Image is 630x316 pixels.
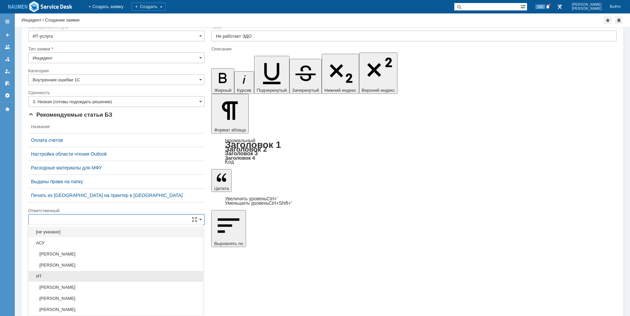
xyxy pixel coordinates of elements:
a: Заголовок 4 [225,155,255,161]
button: Зачеркнутый [289,59,322,94]
span: Верхний индекс [362,88,395,93]
a: Заявки в моей ответственности [2,54,13,65]
a: Заголовок 3 [225,150,257,156]
a: Нормальный [225,137,255,143]
a: Настройка области чтения Outlook [31,151,202,157]
span: Ctrl+' [267,196,278,201]
span: АСУ [33,240,199,246]
button: Подчеркнутый [254,56,289,94]
span: Выровнять по [214,241,243,246]
a: Decrease [225,200,292,206]
div: Описание [211,47,615,51]
span: [не указано] [33,229,199,235]
span: Рекомендуемые статьи БЗ [28,112,112,118]
a: Заголовок 1 [225,140,281,150]
span: Формат абзаца [214,127,246,132]
a: Заголовок 2 [225,145,267,153]
span: Нижний индекс [324,88,356,93]
span: Зачеркнутый [292,88,319,93]
div: Добавить в избранное [604,16,612,24]
span: [PERSON_NAME] [572,3,602,7]
span: Расширенный поиск [520,3,527,9]
div: Срочность [28,90,203,95]
button: Жирный [211,68,234,94]
div: Тип заявки [28,47,203,51]
a: Печать из [GEOGRAPHIC_DATA] на принтер в [GEOGRAPHIC_DATA] [31,193,202,198]
span: [PERSON_NAME] [572,7,602,11]
a: Код [225,159,234,165]
a: Increase [225,196,278,201]
span: [PERSON_NAME] [33,263,199,268]
span: Курсив [237,88,251,93]
button: Цитата [211,169,232,192]
span: 100 [535,4,545,9]
div: Выскакивает ошибка связи [3,3,98,8]
span: [PERSON_NAME] [33,296,199,301]
a: Перейти на домашнюю страницу [8,1,72,13]
a: Мои согласования [2,78,13,89]
span: [PERSON_NAME] [33,251,199,257]
a: Настройки [2,90,13,101]
span: Подчеркнутый [257,88,287,93]
div: Тема [211,25,615,29]
span: Сложная форма [192,217,197,222]
a: Создать заявку [2,30,13,40]
div: Инцидент / Создание заявки [22,17,79,23]
button: Формат абзаца [211,94,248,133]
button: Верхний индекс [359,52,398,94]
span: [PERSON_NAME] [33,285,199,290]
button: Выровнять по [211,210,246,247]
div: Ответственный [28,208,203,213]
div: Сделать домашней страницей [615,16,623,24]
span: Ctrl+Shift+' [269,200,292,206]
span: ИТ [33,274,199,279]
button: Курсив [234,71,254,94]
a: Перейти в интерфейс администратора [556,3,564,11]
img: Ad3g3kIAYj9CAAAAAElFTkSuQmCC [8,1,72,13]
a: Заявки на командах [2,42,13,52]
a: Расходные материалы для МФУ [31,165,202,170]
a: Оплата счетов [31,137,202,143]
span: Жирный [214,88,232,93]
button: Нижний индекс [322,54,359,94]
div: Цитата [211,197,617,205]
div: Формат абзаца [211,138,617,164]
a: Выданы права на папку [31,179,202,184]
span: [PERSON_NAME] [33,307,199,312]
span: Цитата [214,186,229,191]
div: Категория [28,69,203,73]
div: Соглашение/Услуга [28,25,203,29]
th: Название [28,120,205,133]
a: Мои заявки [2,66,13,77]
div: Создать [132,3,166,11]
